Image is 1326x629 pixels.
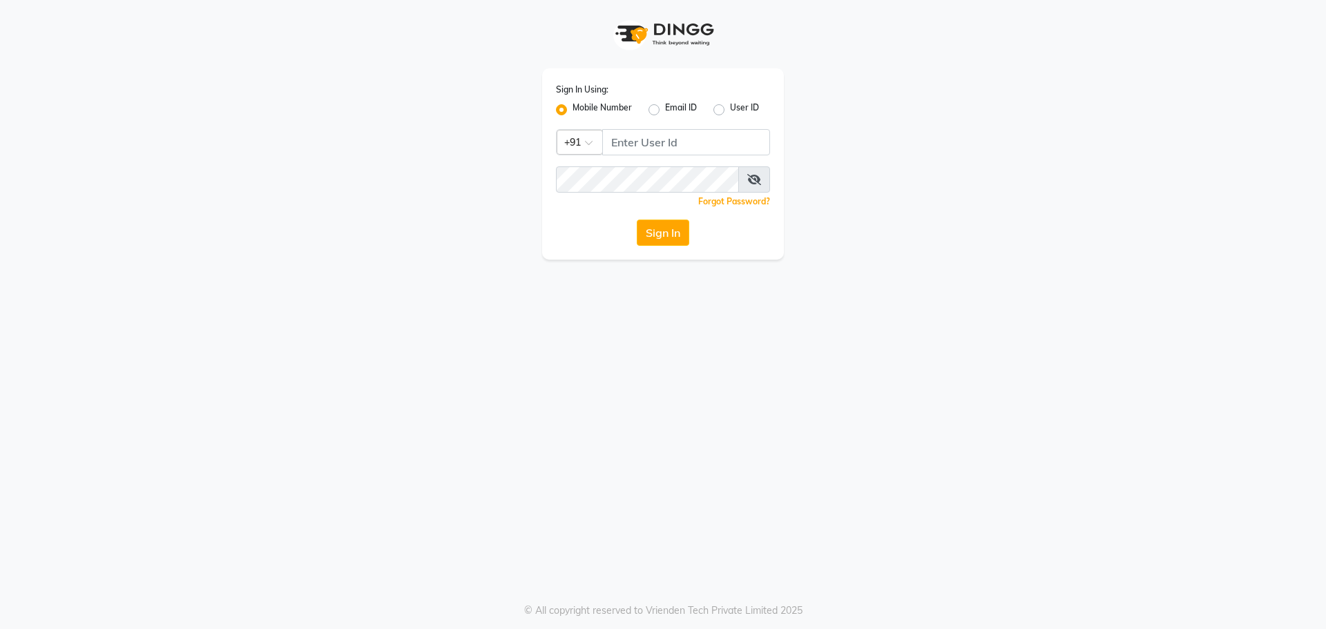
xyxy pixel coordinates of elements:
label: Sign In Using: [556,84,608,96]
a: Forgot Password? [698,196,770,206]
label: Mobile Number [573,101,632,118]
input: Username [556,166,739,193]
img: logo1.svg [608,14,718,55]
input: Username [602,129,770,155]
label: User ID [730,101,759,118]
button: Sign In [637,220,689,246]
label: Email ID [665,101,697,118]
